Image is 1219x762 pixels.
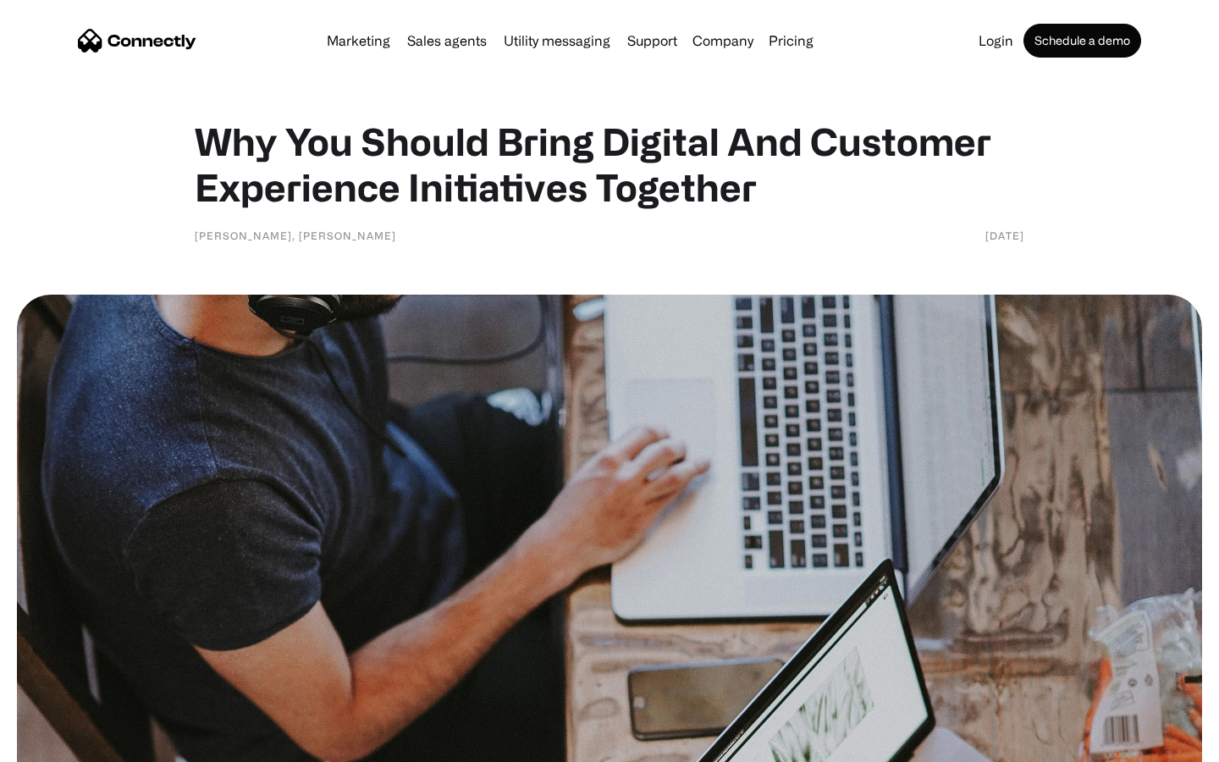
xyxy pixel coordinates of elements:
[400,34,494,47] a: Sales agents
[195,227,396,244] div: [PERSON_NAME], [PERSON_NAME]
[972,34,1020,47] a: Login
[320,34,397,47] a: Marketing
[985,227,1024,244] div: [DATE]
[17,732,102,756] aside: Language selected: English
[195,119,1024,210] h1: Why You Should Bring Digital And Customer Experience Initiatives Together
[621,34,684,47] a: Support
[497,34,617,47] a: Utility messaging
[762,34,820,47] a: Pricing
[1023,24,1141,58] a: Schedule a demo
[692,29,753,52] div: Company
[34,732,102,756] ul: Language list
